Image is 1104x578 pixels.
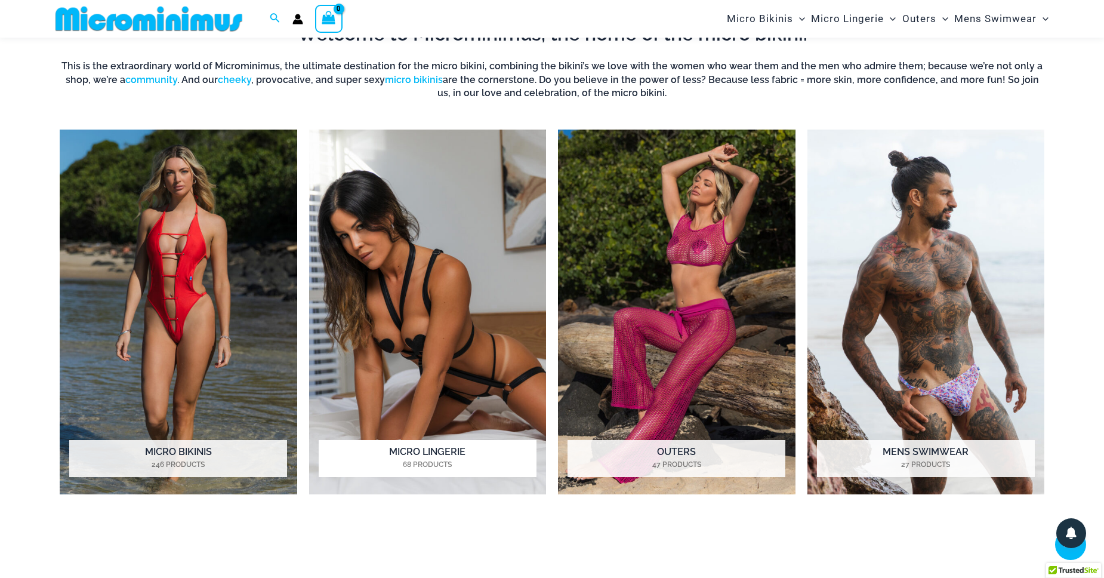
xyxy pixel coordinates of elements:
[954,4,1037,34] span: Mens Swimwear
[558,130,795,494] a: Visit product category Outers
[807,130,1045,494] img: Mens Swimwear
[936,4,948,34] span: Menu Toggle
[385,74,443,85] a: micro bikinis
[902,4,936,34] span: Outers
[722,2,1053,36] nav: Site Navigation
[309,130,547,494] a: Visit product category Micro Lingerie
[60,130,297,494] a: Visit product category Micro Bikinis
[558,130,795,494] img: Outers
[218,74,251,85] a: cheeky
[1037,4,1049,34] span: Menu Toggle
[724,4,808,34] a: Micro BikinisMenu ToggleMenu Toggle
[60,60,1044,100] h6: This is the extraordinary world of Microminimus, the ultimate destination for the micro bikini, c...
[60,130,297,494] img: Micro Bikinis
[292,14,303,24] a: Account icon link
[125,74,177,85] a: community
[811,4,884,34] span: Micro Lingerie
[727,4,793,34] span: Micro Bikinis
[899,4,951,34] a: OutersMenu ToggleMenu Toggle
[69,459,287,470] mark: 246 Products
[807,130,1045,494] a: Visit product category Mens Swimwear
[884,4,896,34] span: Menu Toggle
[817,440,1035,477] h2: Mens Swimwear
[69,440,287,477] h2: Micro Bikinis
[319,459,536,470] mark: 68 Products
[951,4,1051,34] a: Mens SwimwearMenu ToggleMenu Toggle
[315,5,343,32] a: View Shopping Cart, empty
[51,5,247,32] img: MM SHOP LOGO FLAT
[808,4,899,34] a: Micro LingerieMenu ToggleMenu Toggle
[817,459,1035,470] mark: 27 Products
[270,11,280,26] a: Search icon link
[568,440,785,477] h2: Outers
[568,459,785,470] mark: 47 Products
[793,4,805,34] span: Menu Toggle
[319,440,536,477] h2: Micro Lingerie
[309,130,547,494] img: Micro Lingerie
